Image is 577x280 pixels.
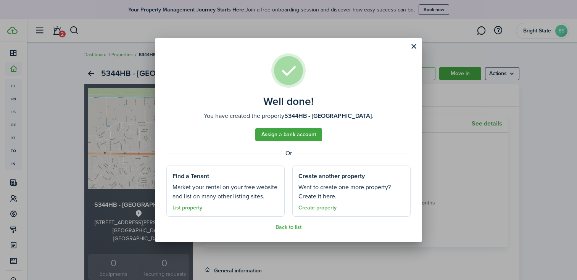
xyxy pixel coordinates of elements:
well-done-section-description: Want to create one more property? Create it here. [298,183,405,201]
b: 5344HB - [GEOGRAPHIC_DATA] [284,111,372,120]
well-done-section-description: Market your rental on your free website and list on many other listing sites. [172,183,279,201]
well-done-separator: Or [166,149,411,158]
a: Back to list [276,224,301,230]
button: Close modal [407,40,420,53]
well-done-section-title: Find a Tenant [172,172,209,181]
a: Create property [298,205,337,211]
a: List property [172,205,202,211]
well-done-section-title: Create another property [298,172,365,181]
well-done-description: You have created the property . [204,111,373,121]
well-done-title: Well done! [263,95,314,108]
a: Assign a bank account [255,128,322,141]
